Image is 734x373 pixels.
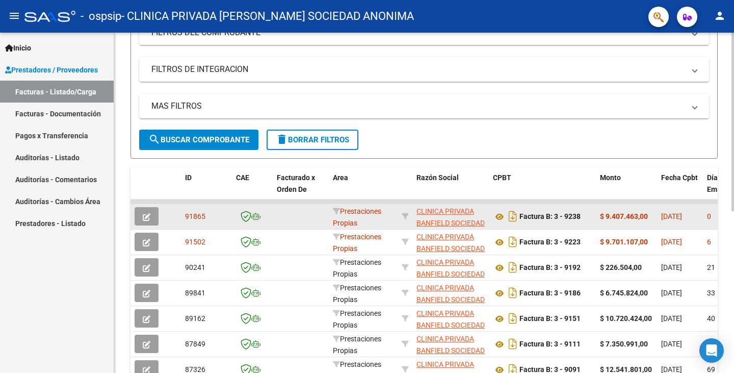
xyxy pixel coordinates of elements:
strong: Factura B: 3 - 9238 [519,213,581,221]
span: CLINICA PRIVADA BANFIELD SOCIEDAD ANONIMA [416,284,485,315]
span: Inicio [5,42,31,54]
datatable-header-cell: Area [329,167,398,212]
span: - ospsip [81,5,121,28]
div: Open Intercom Messenger [699,338,724,363]
strong: $ 226.504,00 [600,263,642,271]
span: 6 [707,238,711,246]
span: CLINICA PRIVADA BANFIELD SOCIEDAD ANONIMA [416,309,485,341]
datatable-header-cell: Facturado x Orden De [273,167,329,212]
span: 87849 [185,340,205,348]
span: Buscar Comprobante [148,135,249,144]
mat-expansion-panel-header: FILTROS DE INTEGRACION [139,57,709,82]
strong: $ 7.350.991,00 [600,340,648,348]
strong: Factura B: 3 - 9223 [519,238,581,246]
span: CLINICA PRIVADA BANFIELD SOCIEDAD ANONIMA [416,233,485,264]
i: Descargar documento [506,234,519,250]
span: CAE [236,173,249,182]
span: Borrar Filtros [276,135,349,144]
i: Descargar documento [506,285,519,301]
span: Prestadores / Proveedores [5,64,98,76]
span: Fecha Cpbt [661,173,698,182]
span: Monto [600,173,621,182]
span: CLINICA PRIVADA BANFIELD SOCIEDAD ANONIMA [416,258,485,290]
datatable-header-cell: ID [181,167,232,212]
span: 89841 [185,289,205,297]
datatable-header-cell: Razón Social [412,167,489,212]
span: Prestaciones Propias [333,284,381,304]
span: CLINICA PRIVADA BANFIELD SOCIEDAD ANONIMA [416,335,485,366]
span: Prestaciones Propias [333,233,381,253]
strong: Factura B: 3 - 9192 [519,264,581,272]
span: CLINICA PRIVADA BANFIELD SOCIEDAD ANONIMA [416,207,485,239]
strong: Factura B: 3 - 9151 [519,315,581,323]
strong: Factura B: 3 - 9111 [519,340,581,349]
datatable-header-cell: CPBT [489,167,596,212]
div: 30546007754 [416,308,485,329]
span: 91502 [185,238,205,246]
datatable-header-cell: Monto [596,167,657,212]
span: - CLINICA PRIVADA [PERSON_NAME] SOCIEDAD ANONIMA [121,5,414,28]
span: Prestaciones Propias [333,335,381,355]
i: Descargar documento [506,208,519,225]
span: 21 [707,263,715,271]
span: 40 [707,314,715,322]
strong: $ 6.745.824,00 [600,289,648,297]
datatable-header-cell: Fecha Cpbt [657,167,703,212]
i: Descargar documento [506,310,519,327]
span: [DATE] [661,314,682,322]
div: 30546007754 [416,206,485,227]
span: CPBT [493,173,511,182]
span: 91865 [185,212,205,220]
div: 30546007754 [416,333,485,355]
strong: $ 9.407.463,00 [600,212,648,220]
span: [DATE] [661,263,682,271]
i: Descargar documento [506,259,519,276]
i: Descargar documento [506,336,519,352]
span: [DATE] [661,212,682,220]
mat-icon: menu [8,10,20,22]
mat-panel-title: FILTROS DE INTEGRACION [151,64,685,75]
strong: $ 10.720.424,00 [600,314,652,322]
mat-panel-title: MAS FILTROS [151,101,685,112]
span: 90241 [185,263,205,271]
mat-icon: person [714,10,726,22]
div: 30546007754 [416,282,485,304]
mat-icon: search [148,133,161,145]
strong: Factura B: 3 - 9186 [519,289,581,297]
button: Buscar Comprobante [139,130,258,150]
span: Razón Social [416,173,459,182]
span: [DATE] [661,238,682,246]
span: Facturado x Orden De [277,173,315,193]
datatable-header-cell: CAE [232,167,273,212]
strong: $ 9.701.107,00 [600,238,648,246]
span: Prestaciones Propias [333,258,381,278]
mat-expansion-panel-header: MAS FILTROS [139,94,709,118]
span: Prestaciones Propias [333,309,381,329]
div: 30546007754 [416,257,485,278]
button: Borrar Filtros [267,130,358,150]
span: ID [185,173,192,182]
span: Prestaciones Propias [333,207,381,227]
span: Area [333,173,348,182]
mat-icon: delete [276,133,288,145]
span: [DATE] [661,289,682,297]
span: 0 [707,212,711,220]
span: [DATE] [661,340,682,348]
div: 30546007754 [416,231,485,253]
span: 89162 [185,314,205,322]
span: 33 [707,289,715,297]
